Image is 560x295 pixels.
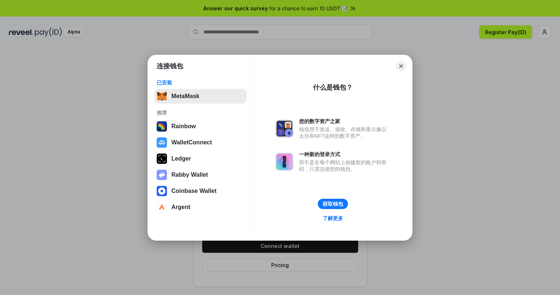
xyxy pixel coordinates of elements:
div: 推荐 [157,109,244,116]
button: Rainbow [154,119,247,134]
img: svg+xml,%3Csvg%20width%3D%2228%22%20height%3D%2228%22%20viewBox%3D%220%200%2028%2028%22%20fill%3D... [157,137,167,148]
div: Rainbow [171,123,196,130]
h1: 连接钱包 [157,62,183,71]
a: 了解更多 [318,213,348,223]
img: svg+xml,%3Csvg%20width%3D%22120%22%20height%3D%22120%22%20viewBox%3D%220%200%20120%20120%22%20fil... [157,121,167,132]
div: 钱包用于发送、接收、存储和显示像以太坊和NFT这样的数字资产。 [299,126,390,139]
div: 一种新的登录方式 [299,151,390,158]
div: 什么是钱包？ [313,83,353,92]
img: svg+xml,%3Csvg%20xmlns%3D%22http%3A%2F%2Fwww.w3.org%2F2000%2Fsvg%22%20width%3D%2228%22%20height%3... [157,154,167,164]
div: 获取钱包 [323,201,343,207]
button: WalletConnect [154,135,247,150]
img: svg+xml,%3Csvg%20fill%3D%22none%22%20height%3D%2233%22%20viewBox%3D%220%200%2035%2033%22%20width%... [157,91,167,101]
div: Rabby Wallet [171,172,208,178]
button: Close [396,61,406,71]
button: Coinbase Wallet [154,184,247,198]
div: 而不是在每个网站上创建新的账户和密码，只需连接您的钱包。 [299,159,390,172]
div: WalletConnect [171,139,212,146]
div: 了解更多 [323,215,343,222]
button: Argent [154,200,247,215]
img: svg+xml,%3Csvg%20width%3D%2228%22%20height%3D%2228%22%20viewBox%3D%220%200%2028%2028%22%20fill%3D... [157,202,167,212]
img: svg+xml,%3Csvg%20width%3D%2228%22%20height%3D%2228%22%20viewBox%3D%220%200%2028%2028%22%20fill%3D... [157,186,167,196]
img: svg+xml,%3Csvg%20xmlns%3D%22http%3A%2F%2Fwww.w3.org%2F2000%2Fsvg%22%20fill%3D%22none%22%20viewBox... [276,153,293,170]
button: MetaMask [154,89,247,104]
div: MetaMask [171,93,199,100]
div: 已安装 [157,79,244,86]
div: Argent [171,204,190,211]
img: svg+xml,%3Csvg%20xmlns%3D%22http%3A%2F%2Fwww.w3.org%2F2000%2Fsvg%22%20fill%3D%22none%22%20viewBox... [157,170,167,180]
div: Coinbase Wallet [171,188,217,194]
button: Ledger [154,151,247,166]
div: Ledger [171,155,191,162]
div: 您的数字资产之家 [299,118,390,125]
button: 获取钱包 [318,199,348,209]
button: Rabby Wallet [154,168,247,182]
img: svg+xml,%3Csvg%20xmlns%3D%22http%3A%2F%2Fwww.w3.org%2F2000%2Fsvg%22%20fill%3D%22none%22%20viewBox... [276,120,293,137]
